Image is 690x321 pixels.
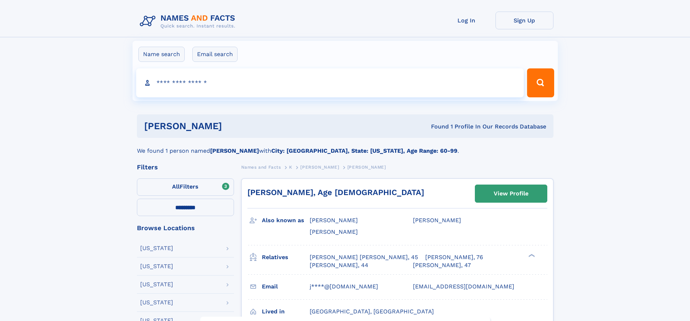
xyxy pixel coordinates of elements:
[210,147,259,154] b: [PERSON_NAME]
[137,225,234,231] div: Browse Locations
[247,188,424,197] a: [PERSON_NAME], Age [DEMOGRAPHIC_DATA]
[527,253,535,258] div: ❯
[413,283,514,290] span: [EMAIL_ADDRESS][DOMAIN_NAME]
[241,162,281,172] a: Names and Facts
[310,228,358,235] span: [PERSON_NAME]
[494,185,528,202] div: View Profile
[413,217,461,224] span: [PERSON_NAME]
[138,47,185,62] label: Name search
[137,164,234,170] div: Filters
[289,162,292,172] a: K
[527,68,554,97] button: Search Button
[192,47,238,62] label: Email search
[310,217,358,224] span: [PERSON_NAME]
[310,261,368,269] a: [PERSON_NAME], 44
[262,280,310,293] h3: Email
[136,68,524,97] input: search input
[137,12,241,31] img: Logo Names and Facts
[289,165,292,170] span: K
[262,251,310,263] h3: Relatives
[300,165,339,170] span: [PERSON_NAME]
[137,178,234,196] label: Filters
[347,165,386,170] span: [PERSON_NAME]
[144,122,327,131] h1: [PERSON_NAME]
[271,147,457,154] b: City: [GEOGRAPHIC_DATA], State: [US_STATE], Age Range: 60-99
[425,253,483,261] a: [PERSON_NAME], 76
[140,282,173,287] div: [US_STATE]
[262,305,310,318] h3: Lived in
[310,253,418,261] a: [PERSON_NAME] [PERSON_NAME], 45
[140,300,173,305] div: [US_STATE]
[310,308,434,315] span: [GEOGRAPHIC_DATA], [GEOGRAPHIC_DATA]
[262,214,310,227] h3: Also known as
[140,245,173,251] div: [US_STATE]
[300,162,339,172] a: [PERSON_NAME]
[495,12,553,29] a: Sign Up
[137,138,553,155] div: We found 1 person named with .
[438,12,495,29] a: Log In
[475,185,547,202] a: View Profile
[413,261,471,269] a: [PERSON_NAME], 47
[172,183,180,190] span: All
[326,123,546,131] div: Found 1 Profile In Our Records Database
[140,263,173,269] div: [US_STATE]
